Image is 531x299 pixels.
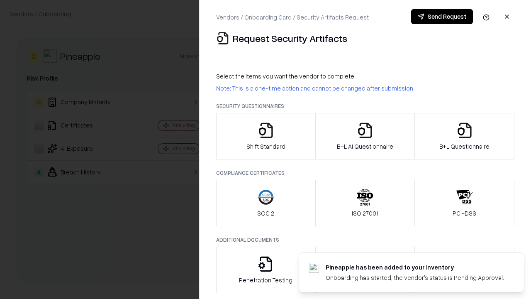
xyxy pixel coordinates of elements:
p: SOC 2 [257,209,274,218]
p: Shift Standard [246,142,285,151]
button: B+L AI Questionnaire [315,113,415,159]
p: Request Security Artifacts [233,32,347,45]
img: pineappleenergy.com [309,263,319,273]
button: B+L Questionnaire [414,113,514,159]
p: B+L AI Questionnaire [337,142,393,151]
div: Onboarding has started, the vendor's status is Pending Approval. [326,273,504,282]
button: Privacy Policy [315,247,415,293]
button: SOC 2 [216,180,316,226]
div: Pineapple has been added to your inventory [326,263,504,272]
p: Note: This is a one-time action and cannot be changed after submission. [216,84,514,93]
p: Penetration Testing [239,276,292,284]
p: Compliance Certificates [216,169,514,176]
p: Vendors / Onboarding Card / Security Artifacts Request [216,13,369,22]
button: PCI-DSS [414,180,514,226]
p: Select the items you want the vendor to complete: [216,72,514,81]
p: Additional Documents [216,236,514,243]
button: Shift Standard [216,113,316,159]
p: B+L Questionnaire [439,142,490,151]
p: PCI-DSS [453,209,476,218]
button: Data Processing Agreement [414,247,514,293]
p: ISO 27001 [352,209,378,218]
button: Penetration Testing [216,247,316,293]
button: Send Request [411,9,473,24]
button: ISO 27001 [315,180,415,226]
p: Security Questionnaires [216,103,514,110]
